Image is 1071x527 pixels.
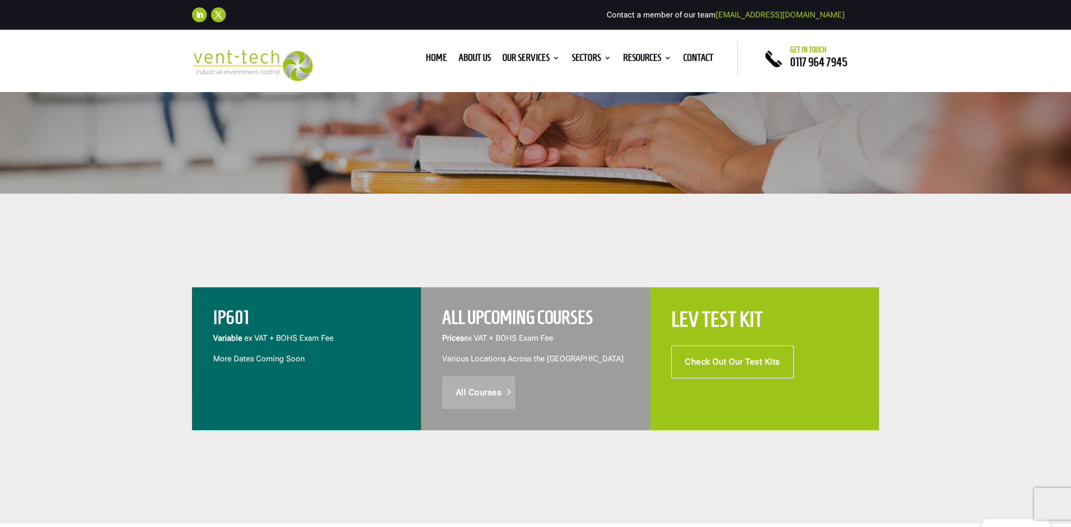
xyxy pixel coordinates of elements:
[442,308,629,332] h2: All Upcoming Courses
[426,54,447,66] a: Home
[213,308,400,332] h2: IP601
[192,50,313,81] img: 2023-09-27T08_35_16.549ZVENT-TECH---Clear-background
[671,346,794,378] a: Check Out Our Test Kits
[790,46,827,54] span: Get in touch
[213,333,244,343] span: Variable
[671,308,858,335] h2: LEV Test Kit
[442,333,464,343] span: Prices
[442,332,629,353] p: ex VAT + BOHS Exam Fee
[683,54,713,66] a: Contact
[572,54,611,66] a: Sectors
[459,54,491,66] a: About us
[442,353,629,366] p: Various Locations Across the [GEOGRAPHIC_DATA]
[192,7,207,22] a: Follow on LinkedIn
[442,376,516,409] a: All Courses
[213,332,400,353] p: ex VAT + BOHS Exam Fee
[211,7,226,22] a: Follow on X
[716,10,845,20] a: [EMAIL_ADDRESS][DOMAIN_NAME]
[607,10,845,20] span: Contact a member of our team
[502,54,560,66] a: Our Services
[790,56,847,68] a: 0117 964 7945
[213,353,400,366] p: More Dates Coming Soon
[623,54,672,66] a: Resources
